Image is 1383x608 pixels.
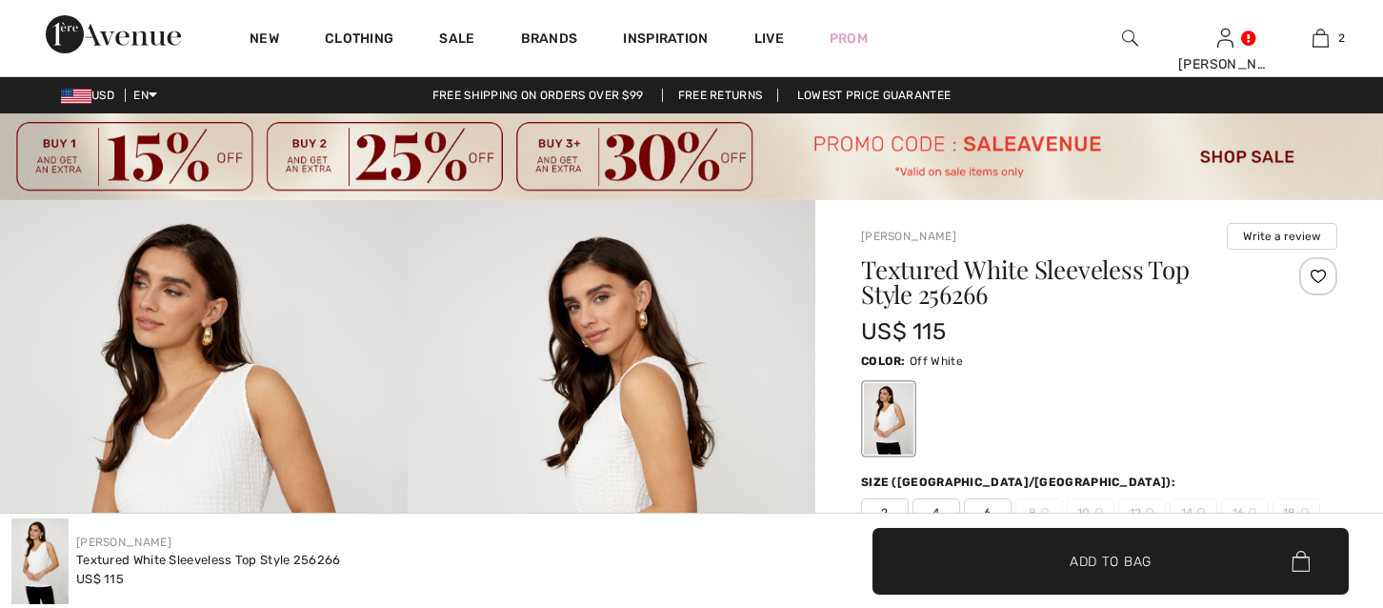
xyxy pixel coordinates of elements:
span: US$ 115 [76,572,124,586]
img: ring-m.svg [1196,508,1206,517]
a: [PERSON_NAME] [76,536,171,549]
img: 1ère Avenue [46,15,181,53]
img: Bag.svg [1292,551,1310,572]
span: US$ 115 [861,318,946,345]
img: ring-m.svg [1145,508,1154,517]
span: 2 [1338,30,1345,47]
span: 2 [861,498,909,527]
div: Textured White Sleeveless Top Style 256266 [76,551,341,570]
a: Free shipping on orders over $99 [417,89,659,102]
span: EN [133,89,157,102]
img: ring-m.svg [1040,508,1050,517]
a: Lowest Price Guarantee [782,89,967,102]
a: Prom [830,29,868,49]
div: [PERSON_NAME] [1178,54,1272,74]
span: 4 [912,498,960,527]
span: 12 [1118,498,1166,527]
button: Write a review [1227,223,1337,250]
img: My Bag [1313,27,1329,50]
span: Add to Bag [1070,551,1152,571]
img: search the website [1122,27,1138,50]
img: ring-m.svg [1094,508,1104,517]
a: New [250,30,279,51]
span: Color: [861,355,906,368]
h1: Textured White Sleeveless Top Style 256266 [861,257,1258,307]
span: Inspiration [623,30,708,51]
a: Sign In [1217,29,1233,47]
a: Sale [439,30,474,51]
a: Clothing [325,30,393,51]
div: Size ([GEOGRAPHIC_DATA]/[GEOGRAPHIC_DATA]): [861,474,1179,491]
img: Textured White Sleeveless Top Style 256266 [11,518,69,604]
img: ring-m.svg [1248,508,1257,517]
span: 10 [1067,498,1114,527]
a: 2 [1273,27,1367,50]
span: Off White [910,355,963,368]
span: 6 [964,498,1012,527]
a: [PERSON_NAME] [861,230,956,243]
img: US Dollar [61,89,91,104]
span: 8 [1015,498,1063,527]
img: ring-m.svg [1300,508,1310,517]
span: 14 [1170,498,1217,527]
span: 18 [1273,498,1320,527]
span: USD [61,89,122,102]
a: Free Returns [662,89,779,102]
a: Brands [521,30,578,51]
div: Off White [864,383,913,455]
img: My Info [1217,27,1233,50]
button: Add to Bag [872,528,1349,595]
span: 16 [1221,498,1269,527]
a: Live [754,29,784,49]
